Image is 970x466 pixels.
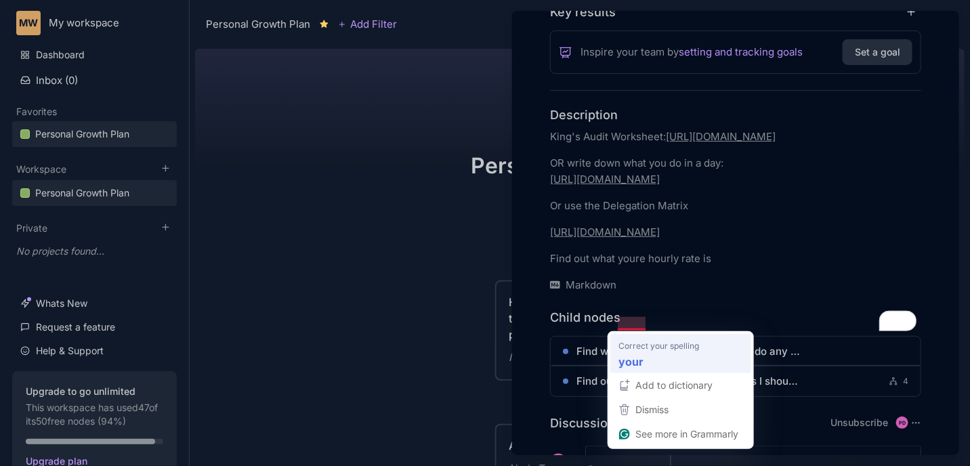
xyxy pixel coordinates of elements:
button: add key result [906,5,922,18]
div: To enrich screen reader interactions, please activate Accessibility in Grammarly extension settings [550,129,921,267]
p: King's Audit Worksheet: [550,129,921,145]
button: Set a goal [843,39,912,65]
p: OR write down what you do in a day: [550,155,921,188]
a: Find what my time cost is then don't do any tasks that you can hire at a lesser rate [576,343,908,360]
a: [URL][DOMAIN_NAME] [666,130,776,143]
button: Unsubscribe [830,417,888,429]
p: Find out what youre hourly rate is [550,251,921,267]
h4: Description [550,107,921,123]
a: [URL][DOMAIN_NAME] [550,173,660,186]
span: Find what my time cost is then don't do any tasks that you can hire at a lesser rate [576,343,800,360]
span: Inspire your team by [581,44,803,60]
div: 4 [889,373,908,389]
h4: Key results [550,4,616,20]
a: Find out what my 4% of the business I should be focused on 4 [576,373,908,389]
div: Markdown [550,277,921,293]
h4: Discussion [550,415,615,431]
a: [URL][DOMAIN_NAME] [550,226,660,238]
p: Or use the Delegation Matrix [550,198,921,214]
a: setting and tracking goals [679,44,803,60]
div: PD [896,417,908,429]
span: Find out what my 4% of the business I should be focused on [576,373,800,389]
h4: Child nodes [550,310,620,325]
